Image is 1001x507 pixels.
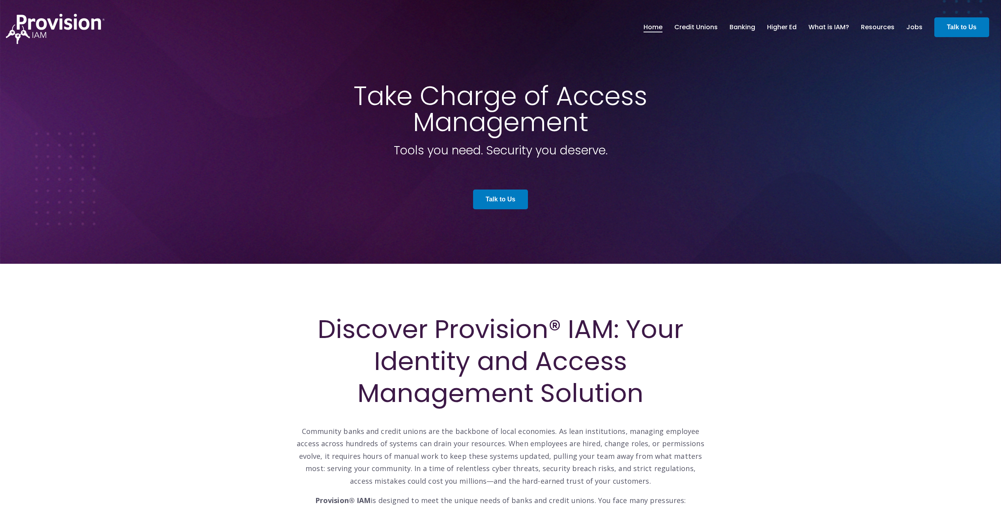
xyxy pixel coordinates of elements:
[730,21,755,34] a: Banking
[638,15,928,40] nav: menu
[947,24,977,30] strong: Talk to Us
[315,496,370,505] strong: Provision® IAM
[296,494,706,507] p: is designed to meet the unique needs of banks and credit unions. You face many pressures:
[906,21,922,34] a: Jobs
[354,78,647,140] span: Take Charge of Access Management
[394,142,608,159] span: Tools you need. Security you deserve.
[644,21,662,34] a: Home
[473,190,528,209] a: Talk to Us
[486,196,515,203] strong: Talk to Us
[674,21,718,34] a: Credit Unions
[934,17,989,37] a: Talk to Us
[861,21,894,34] a: Resources
[808,21,849,34] a: What is IAM?
[296,413,706,487] p: Community banks and credit unions are the backbone of local economies. As lean institutions, mana...
[6,14,105,44] img: ProvisionIAM-Logo-White
[296,313,706,409] h1: Discover Provision® IAM: Your Identity and Access Management Solution
[767,21,797,34] a: Higher Ed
